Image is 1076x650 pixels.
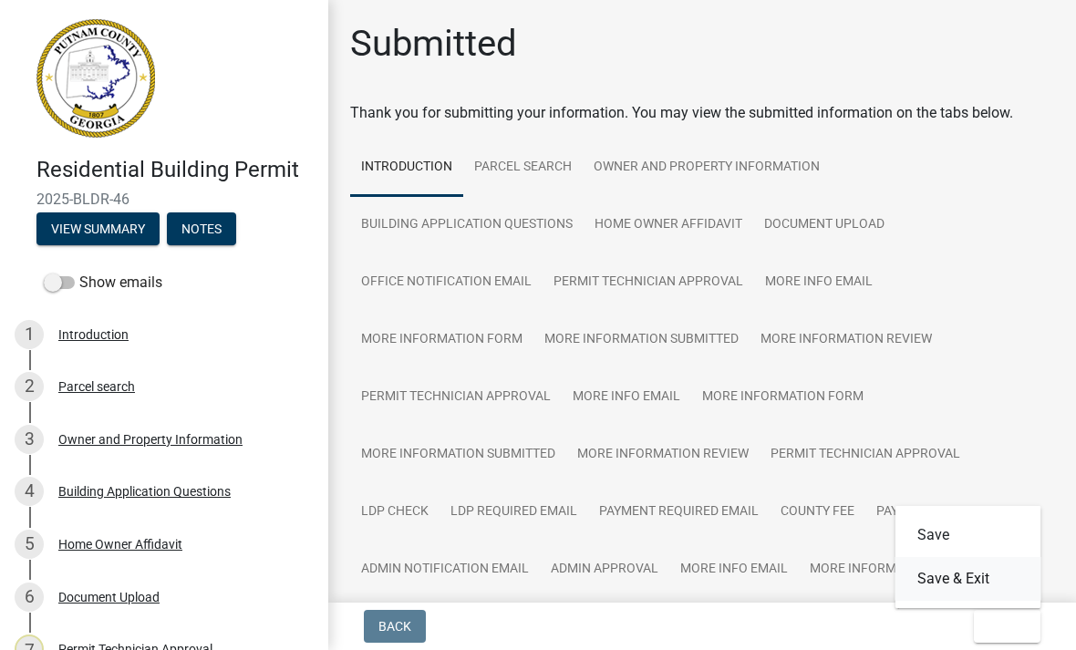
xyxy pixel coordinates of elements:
wm-modal-confirm: Summary [36,222,160,237]
a: More Information Review [566,426,760,484]
span: Back [378,619,411,634]
a: More Information Form [799,541,982,599]
button: Back [364,610,426,643]
a: Office Notification Email [350,253,543,312]
h1: Submitted [350,22,517,66]
a: LDP Check [350,483,440,542]
a: Admin Approval [540,541,669,599]
div: Exit [895,506,1041,608]
div: 1 [15,320,44,349]
a: More Information Submitted [350,426,566,484]
a: Payment [865,483,944,542]
a: Introduction [350,139,463,197]
a: Parcel search [463,139,583,197]
button: Exit [974,610,1040,643]
a: More Info Email [669,541,799,599]
label: Show emails [44,272,162,294]
div: 6 [15,583,44,612]
a: More Info Email [754,253,884,312]
div: Introduction [58,328,129,341]
div: Document Upload [58,591,160,604]
a: County Fee [770,483,865,542]
div: Home Owner Affidavit [58,538,182,551]
a: More Information Form [691,368,874,427]
button: View Summary [36,212,160,245]
a: Payment Required Email [588,483,770,542]
div: Parcel search [58,380,135,393]
button: Save [895,513,1041,557]
a: More Info Email [562,368,691,427]
div: Owner and Property Information [58,433,243,446]
div: Thank you for submitting your information. You may view the submitted information on the tabs below. [350,102,1054,124]
a: Building Application Questions [350,196,584,254]
a: Permit Technician Approval [543,253,754,312]
a: More Information Submitted [533,311,750,369]
a: Document Upload [753,196,895,254]
button: Notes [167,212,236,245]
h4: Residential Building Permit [36,157,314,183]
a: Owner and Property Information [583,139,831,197]
div: 4 [15,477,44,506]
div: 2 [15,372,44,401]
img: Putnam County, Georgia [36,19,155,138]
div: 3 [15,425,44,454]
span: 2025-BLDR-46 [36,191,292,208]
div: 5 [15,530,44,559]
a: LDP Required Email [440,483,588,542]
wm-modal-confirm: Notes [167,222,236,237]
a: Permit Technician Approval [760,426,971,484]
span: Exit [988,619,1015,634]
div: Building Application Questions [58,485,231,498]
a: More Information Review [750,311,943,369]
a: Permit Technician Approval [350,368,562,427]
button: Save & Exit [895,557,1041,601]
a: Admin Notification Email [350,541,540,599]
a: Home Owner Affidavit [584,196,753,254]
a: More Information Form [350,311,533,369]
